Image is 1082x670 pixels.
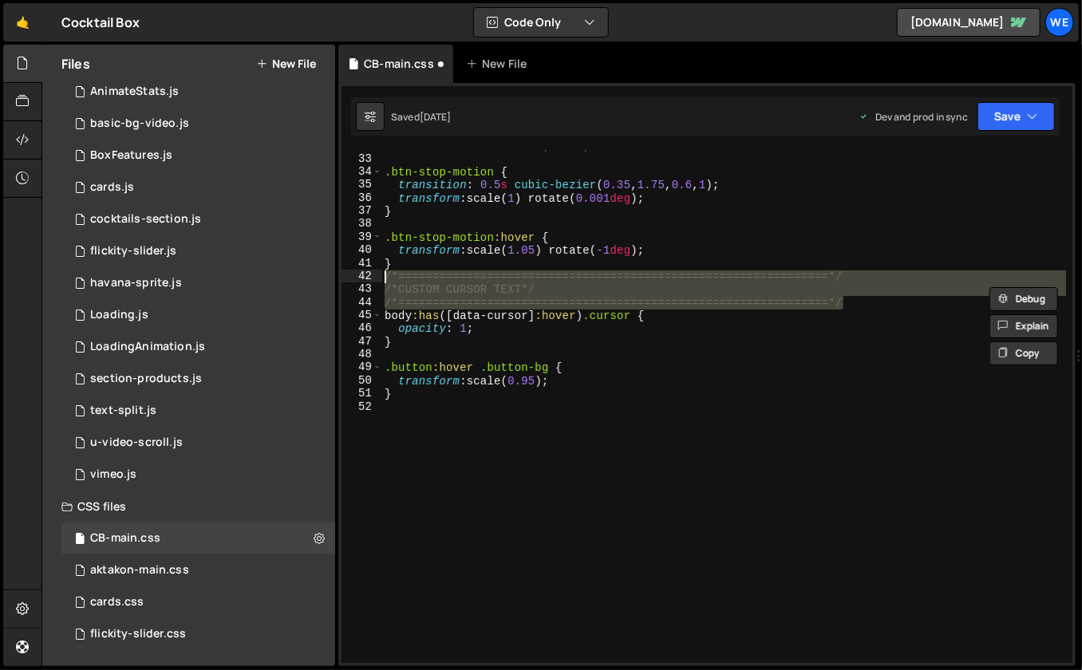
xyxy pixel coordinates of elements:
[897,8,1041,37] a: [DOMAIN_NAME]
[1045,8,1074,37] a: We
[342,243,382,256] div: 40
[90,595,144,609] div: cards.css
[90,148,172,163] div: BoxFeatures.js
[90,85,179,99] div: AnimateStats.js
[342,335,382,348] div: 47
[90,563,189,577] div: aktakon-main.css
[61,55,90,73] h2: Files
[90,372,202,386] div: section-products.js
[342,296,382,309] div: 44
[466,56,533,72] div: New File
[342,400,382,413] div: 52
[61,140,335,171] div: 12094/30497.js
[61,267,335,299] div: 12094/36679.js
[859,110,968,124] div: Dev and prod in sync
[989,314,1058,338] button: Explain
[42,491,335,522] div: CSS files
[989,341,1058,365] button: Copy
[90,467,136,482] div: vimeo.js
[61,554,335,586] div: 12094/43205.css
[61,76,335,108] div: 12094/30498.js
[61,586,335,618] div: 12094/34666.css
[61,363,335,395] div: 12094/36059.js
[61,299,335,331] div: 12094/34884.js
[342,348,382,361] div: 48
[391,110,452,124] div: Saved
[364,56,434,72] div: CB-main.css
[61,459,335,491] div: 12094/29507.js
[342,217,382,230] div: 38
[342,309,382,321] div: 45
[90,276,182,290] div: havana-sprite.js
[342,165,382,178] div: 34
[342,257,382,270] div: 41
[90,180,134,195] div: cards.js
[342,231,382,243] div: 39
[342,270,382,282] div: 42
[90,212,201,227] div: cocktails-section.js
[90,404,156,418] div: text-split.js
[61,618,335,650] div: 12094/35475.css
[977,102,1055,131] button: Save
[90,436,183,450] div: u-video-scroll.js
[61,331,335,363] div: 12094/30492.js
[342,361,382,373] div: 49
[90,340,205,354] div: LoadingAnimation.js
[474,8,608,37] button: Code Only
[3,3,42,41] a: 🤙
[90,627,186,641] div: flickity-slider.css
[61,171,335,203] div: 12094/34793.js
[342,321,382,334] div: 46
[342,152,382,165] div: 33
[61,522,335,554] div: 12094/46487.css
[90,308,148,322] div: Loading.js
[61,427,335,459] div: 12094/41429.js
[90,116,189,131] div: basic-bg-video.js
[342,282,382,295] div: 43
[61,203,335,235] div: 12094/36060.js
[61,13,140,32] div: Cocktail Box
[342,387,382,400] div: 51
[90,531,160,546] div: CB-main.css
[420,110,452,124] div: [DATE]
[61,395,335,427] div: 12094/41439.js
[61,235,335,267] div: 12094/35474.js
[256,57,316,70] button: New File
[989,287,1058,311] button: Debug
[342,204,382,217] div: 37
[90,244,176,258] div: flickity-slider.js
[61,108,335,140] div: 12094/36058.js
[342,191,382,204] div: 36
[342,178,382,191] div: 35
[342,374,382,387] div: 50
